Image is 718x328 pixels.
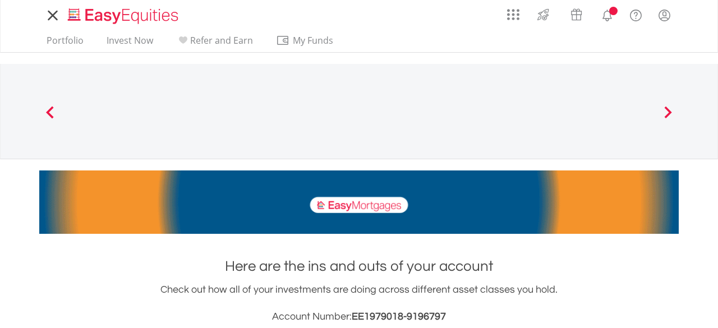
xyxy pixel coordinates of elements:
[102,35,158,52] a: Invest Now
[39,170,679,234] img: EasyMortage Promotion Banner
[534,6,553,24] img: thrive-v2.svg
[567,6,586,24] img: vouchers-v2.svg
[39,309,679,325] h3: Account Number:
[39,256,679,276] h1: Here are the ins and outs of your account
[560,3,593,24] a: Vouchers
[622,3,650,25] a: FAQ's and Support
[650,3,679,27] a: My Profile
[42,35,88,52] a: Portfolio
[66,7,183,25] img: EasyEquities_Logo.png
[172,35,257,52] a: Refer and Earn
[593,3,622,25] a: Notifications
[63,3,183,25] a: Home page
[276,33,349,48] span: My Funds
[507,8,519,21] img: grid-menu-icon.svg
[190,34,253,47] span: Refer and Earn
[39,282,679,325] div: Check out how all of your investments are doing across different asset classes you hold.
[352,311,446,322] span: EE1979018-9196797
[500,3,527,21] a: AppsGrid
